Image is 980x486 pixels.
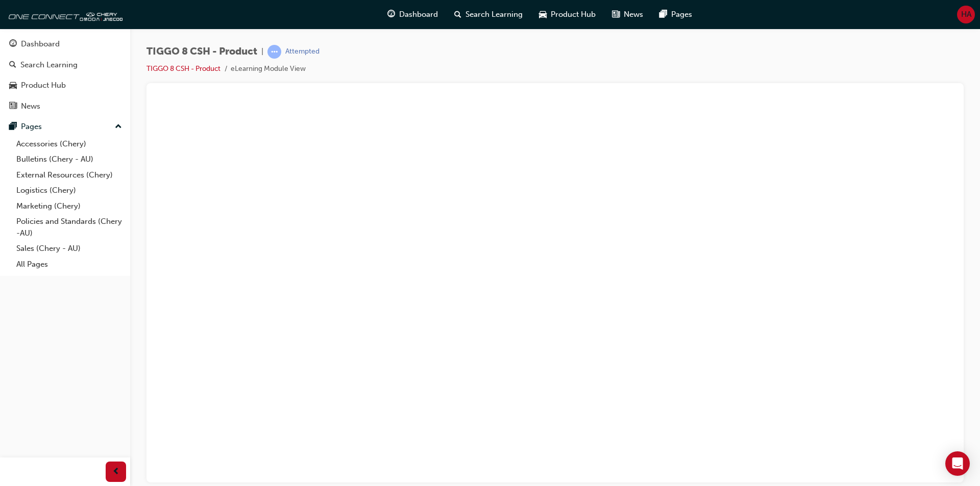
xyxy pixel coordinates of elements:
a: Product Hub [4,76,126,95]
button: DashboardSearch LearningProduct HubNews [4,33,126,117]
span: TIGGO 8 CSH - Product [146,46,257,58]
a: External Resources (Chery) [12,167,126,183]
span: pages-icon [659,8,667,21]
span: learningRecordVerb_ATTEMPT-icon [267,45,281,59]
span: News [624,9,643,20]
span: Search Learning [465,9,523,20]
div: Search Learning [20,59,78,71]
a: TIGGO 8 CSH - Product [146,64,220,73]
a: pages-iconPages [651,4,700,25]
span: Product Hub [551,9,596,20]
span: news-icon [9,102,17,111]
span: search-icon [454,8,461,21]
a: news-iconNews [604,4,651,25]
span: Pages [671,9,692,20]
span: prev-icon [112,466,120,478]
span: guage-icon [9,40,17,49]
a: car-iconProduct Hub [531,4,604,25]
a: Bulletins (Chery - AU) [12,151,126,167]
div: News [21,100,40,112]
span: | [261,46,263,58]
button: Pages [4,117,126,136]
span: car-icon [539,8,547,21]
span: guage-icon [387,8,395,21]
span: pages-icon [9,122,17,132]
a: search-iconSearch Learning [446,4,531,25]
div: Dashboard [21,38,60,50]
button: HA [957,6,975,23]
li: eLearning Module View [231,63,306,75]
img: oneconnect [5,4,122,24]
a: All Pages [12,257,126,272]
span: car-icon [9,81,17,90]
span: up-icon [115,120,122,134]
div: Pages [21,121,42,133]
span: search-icon [9,61,16,70]
span: news-icon [612,8,620,21]
a: Search Learning [4,56,126,74]
span: Dashboard [399,9,438,20]
a: News [4,97,126,116]
span: HA [961,9,971,20]
a: guage-iconDashboard [379,4,446,25]
a: Policies and Standards (Chery -AU) [12,214,126,241]
a: Accessories (Chery) [12,136,126,152]
div: Open Intercom Messenger [945,451,970,476]
div: Attempted [285,47,320,57]
div: Product Hub [21,80,66,91]
a: Dashboard [4,35,126,54]
a: Marketing (Chery) [12,198,126,214]
a: Sales (Chery - AU) [12,241,126,257]
a: Logistics (Chery) [12,183,126,198]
